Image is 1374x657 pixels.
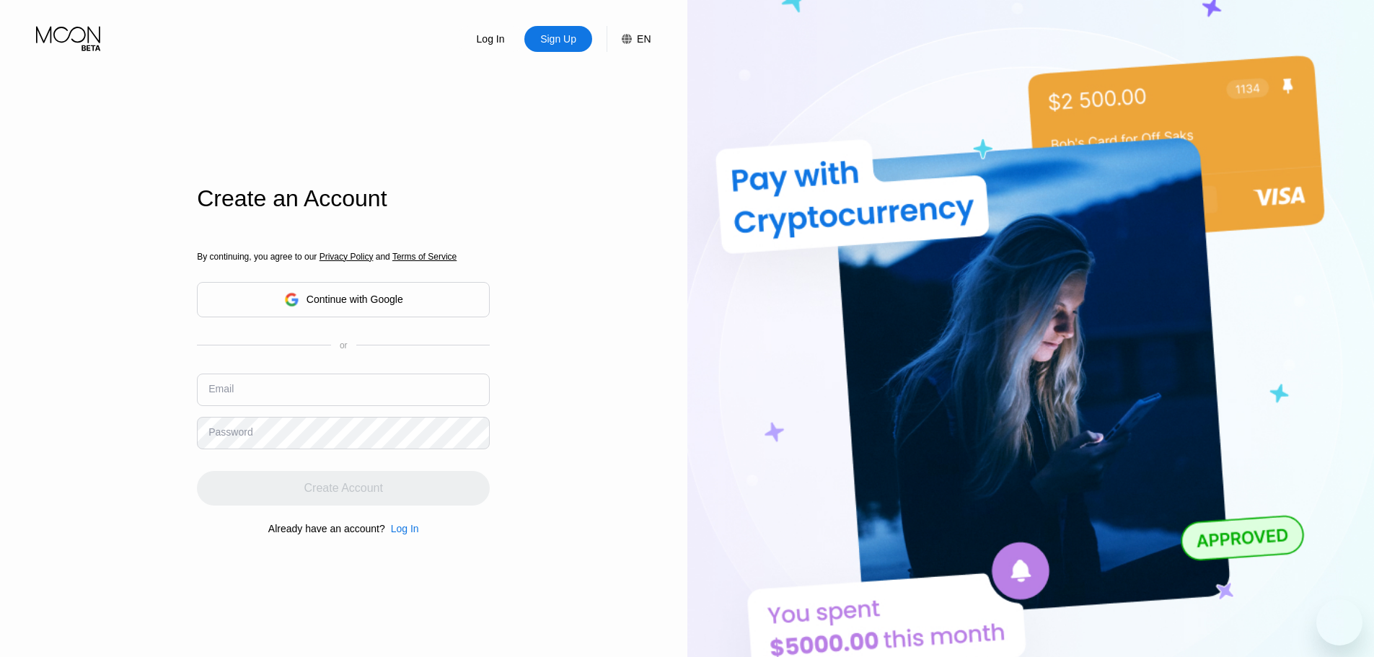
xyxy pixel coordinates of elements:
div: Log In [475,32,506,46]
div: Create an Account [197,185,490,212]
div: Continue with Google [197,282,490,317]
div: Sign Up [524,26,592,52]
div: Already have an account? [268,523,385,534]
div: Password [208,426,252,438]
span: Terms of Service [392,252,457,262]
div: By continuing, you agree to our [197,252,490,262]
div: EN [637,33,651,45]
div: Log In [385,523,419,534]
div: Continue with Google [307,294,403,305]
div: Email [208,383,234,394]
span: and [373,252,392,262]
div: or [340,340,348,350]
div: Log In [457,26,524,52]
iframe: Button to launch messaging window [1316,599,1362,645]
span: Privacy Policy [320,252,374,262]
div: Sign Up [539,32,578,46]
div: Log In [391,523,419,534]
div: EN [607,26,651,52]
